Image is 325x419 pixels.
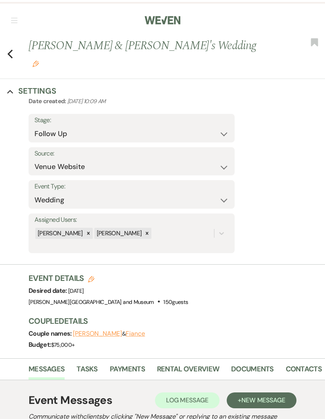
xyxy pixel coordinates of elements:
label: Stage: [34,113,229,124]
span: [PERSON_NAME][GEOGRAPHIC_DATA] and Museum [29,296,154,304]
label: Event Type: [34,179,229,190]
span: Couple names: [29,327,73,336]
button: +New Message [227,390,296,406]
div: [PERSON_NAME] [35,226,84,237]
span: [DATE] [68,285,84,292]
span: & [73,328,145,335]
button: Settings [7,83,56,94]
h3: Couple Details [29,313,317,325]
label: Assigned Users: [34,212,229,224]
a: Messages [29,361,65,378]
button: [PERSON_NAME] [73,329,122,335]
button: Edit [32,58,39,65]
div: [PERSON_NAME] [94,226,143,237]
h3: Event Details [29,271,188,282]
span: [DATE] 10:09 AM [67,96,105,103]
h3: Settings [18,83,56,94]
button: Log Message [155,390,220,406]
span: 150 guests [163,296,188,304]
a: Rental Overview [157,361,219,378]
span: New Message [241,394,285,402]
h1: [PERSON_NAME] & [PERSON_NAME]'s Wedding [29,35,262,69]
h1: Event Messages [29,390,112,407]
span: Budget: [29,338,51,347]
a: Contacts [286,361,322,378]
img: Weven Logo [145,10,180,27]
button: Fiance [126,329,145,335]
span: $75,000+ [51,339,75,346]
a: Documents [231,361,274,378]
a: Payments [110,361,145,378]
span: Desired date: [29,284,68,293]
span: Date created: [29,95,67,103]
label: Source: [34,146,229,158]
span: Log Message [166,394,208,402]
a: Tasks [76,361,97,378]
